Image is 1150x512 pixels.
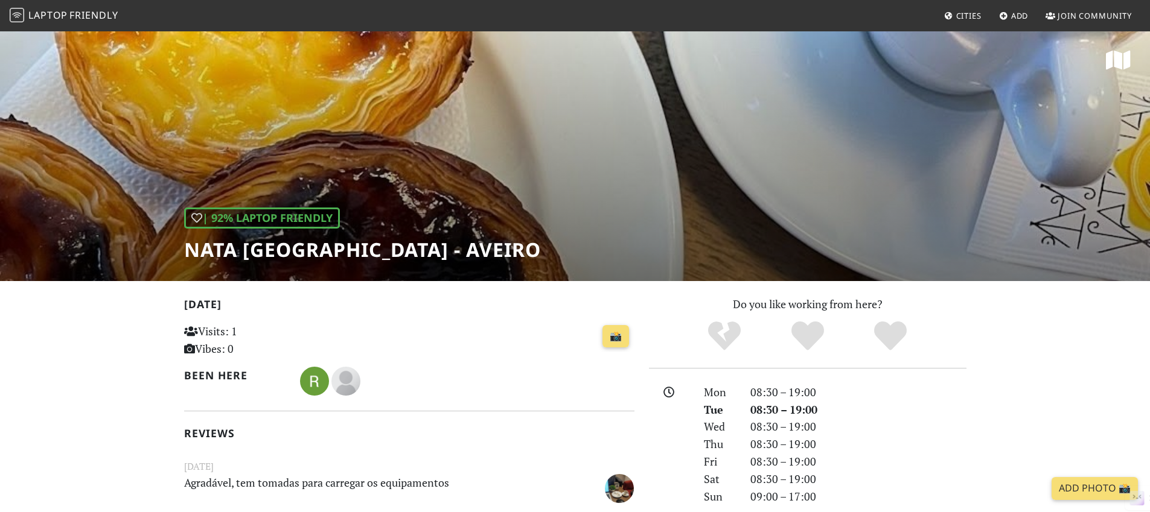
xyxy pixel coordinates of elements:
a: Cities [939,5,986,27]
div: No [683,320,766,353]
a: Add [994,5,1033,27]
div: Yes [766,320,849,353]
div: 08:30 – 19:00 [743,470,974,488]
div: 08:30 – 19:00 [743,435,974,453]
span: Rita Neto [300,373,331,387]
img: 5467-mega.jpg [605,474,634,503]
span: Barco Azul [331,373,360,387]
img: LaptopFriendly [10,8,24,22]
span: Friendly [69,8,118,22]
h2: Reviews [184,427,634,440]
img: blank-535327c66bd565773addf3077783bbfce4b00ec00e9fd257753287c682c7fa38.png [331,367,360,396]
div: 09:00 – 17:00 [743,488,974,505]
div: Fri [697,453,743,470]
span: Cities [956,10,982,21]
div: Sun [697,488,743,505]
div: Sat [697,470,743,488]
img: 5565-rita.jpg [300,367,329,396]
p: Do you like working from here? [649,296,966,313]
small: [DATE] [177,459,642,474]
div: | 92% Laptop Friendly [184,207,340,229]
a: LaptopFriendly LaptopFriendly [10,5,118,27]
h1: NATA [GEOGRAPHIC_DATA] - Aveiro [184,238,541,261]
div: Tue [697,401,743,419]
a: Add Photo 📸 [1052,477,1138,500]
p: Visits: 1 Vibes: 0 [184,323,325,358]
h2: Been here [184,369,286,382]
a: 📸 [602,325,629,348]
div: 08:30 – 19:00 [743,384,974,401]
span: Laptop [28,8,68,22]
div: 08:30 – 19:00 [743,418,974,435]
div: 08:30 – 19:00 [743,401,974,419]
span: Mega aaa [605,479,634,494]
div: Definitely! [849,320,932,353]
p: Agradável, tem tomadas para carregar os equipamentos [177,474,564,501]
span: Add [1011,10,1029,21]
div: 08:30 – 19:00 [743,453,974,470]
div: Mon [697,384,743,401]
span: Join Community [1058,10,1132,21]
div: Thu [697,435,743,453]
h2: [DATE] [184,298,634,315]
a: Join Community [1041,5,1137,27]
div: Wed [697,418,743,435]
